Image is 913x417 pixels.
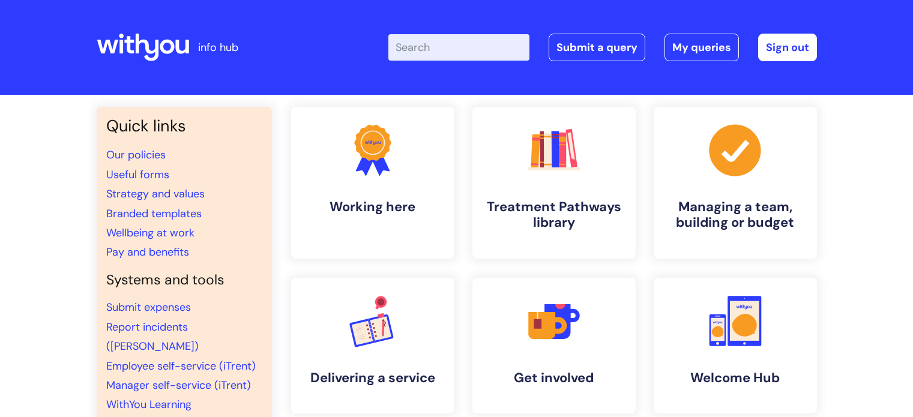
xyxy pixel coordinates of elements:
a: Report incidents ([PERSON_NAME]) [106,320,199,353]
h4: Working here [301,199,445,215]
a: Treatment Pathways library [472,107,636,259]
a: Manager self-service (iTrent) [106,378,251,392]
h3: Quick links [106,116,262,136]
a: Our policies [106,148,166,162]
a: Useful forms [106,167,169,182]
p: info hub [198,38,238,57]
a: Strategy and values [106,187,205,201]
a: Pay and benefits [106,245,189,259]
h4: Systems and tools [106,272,262,289]
a: Get involved [472,278,636,413]
a: Delivering a service [291,278,454,413]
input: Search [388,34,529,61]
a: Managing a team, building or budget [654,107,817,259]
a: Employee self-service (iTrent) [106,359,256,373]
a: My queries [664,34,739,61]
a: Wellbeing at work [106,226,194,240]
a: Submit a query [549,34,645,61]
h4: Managing a team, building or budget [663,199,807,231]
div: | - [388,34,817,61]
h4: Welcome Hub [663,370,807,386]
h4: Get involved [482,370,626,386]
h4: Treatment Pathways library [482,199,626,231]
a: Welcome Hub [654,278,817,413]
a: Sign out [758,34,817,61]
a: Submit expenses [106,300,191,314]
h4: Delivering a service [301,370,445,386]
a: Working here [291,107,454,259]
a: WithYou Learning [106,397,191,412]
a: Branded templates [106,206,202,221]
